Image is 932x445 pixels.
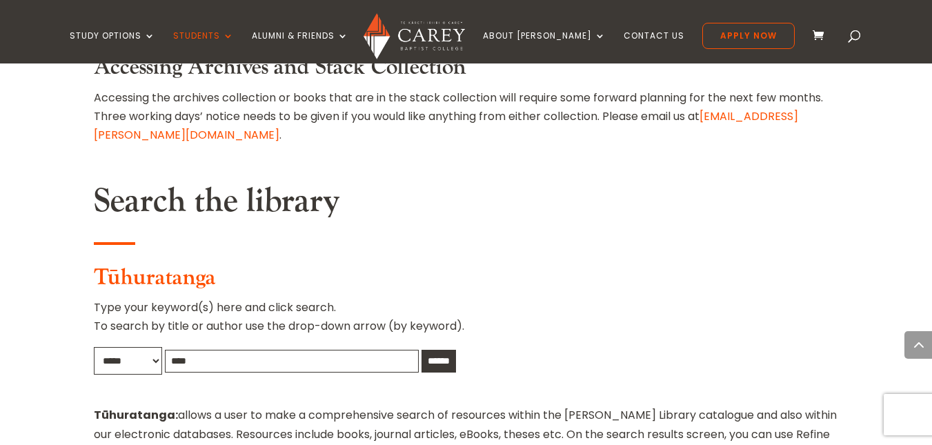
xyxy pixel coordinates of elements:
a: Study Options [70,31,155,63]
h3: Tūhuratanga [94,265,839,298]
p: Type your keyword(s) here and click search. To search by title or author use the drop-down arrow ... [94,298,839,346]
a: About [PERSON_NAME] [483,31,606,63]
h2: Search the library [94,181,839,228]
a: Students [173,31,234,63]
img: Carey Baptist College [364,13,465,59]
strong: Tūhuratanga: [94,407,178,423]
h3: Accessing Archives and Stack Collection [94,55,839,88]
p: Accessing the archives collection or books that are in the stack collection will require some for... [94,88,839,145]
a: Contact Us [624,31,684,63]
a: Apply Now [702,23,795,49]
a: Alumni & Friends [252,31,348,63]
